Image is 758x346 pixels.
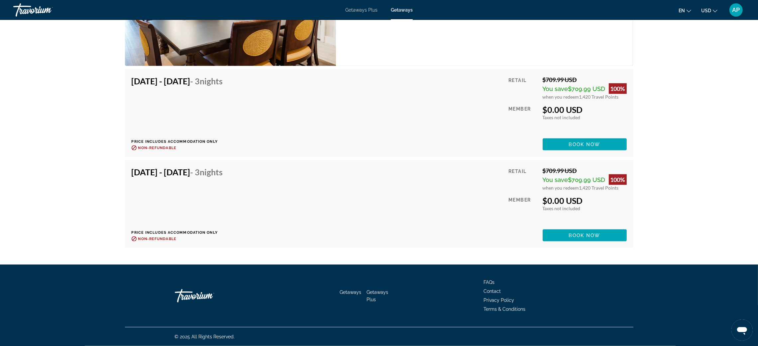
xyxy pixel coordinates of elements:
button: Change currency [701,6,717,15]
div: Member [508,105,537,133]
span: $709.99 USD [568,85,605,92]
div: $0.00 USD [543,196,627,206]
span: $709.99 USD [568,176,605,183]
div: Retail [508,167,537,191]
a: Travorium [13,1,80,19]
span: Non-refundable [138,146,176,150]
a: FAQs [484,280,495,285]
span: You save [543,176,568,183]
a: Getaways Plus [345,7,378,13]
div: Retail [508,76,537,100]
div: $709.99 USD [543,76,627,83]
span: - 3 [190,76,223,86]
button: Book now [543,138,627,150]
button: Book now [543,229,627,241]
p: Price includes accommodation only [132,230,228,235]
span: You save [543,85,568,92]
span: Nights [200,167,223,177]
div: 100% [609,174,627,185]
span: Taxes not included [543,206,581,211]
a: Getaways [391,7,413,13]
a: Contact [484,289,501,294]
span: en [679,8,685,13]
span: Non-refundable [138,237,176,241]
a: Privacy Policy [484,298,514,303]
a: Terms & Conditions [484,306,526,312]
span: Taxes not included [543,115,581,120]
div: Member [508,196,537,224]
a: Getaways [340,290,361,295]
span: when you redeem [543,94,579,100]
span: - 3 [190,167,223,177]
span: AP [732,7,740,13]
a: Getaways Plus [367,290,388,302]
span: Nights [200,76,223,86]
span: Book now [569,142,600,147]
iframe: Button to launch messaging window [731,319,753,341]
span: USD [701,8,711,13]
span: 1,420 Travel Points [579,185,619,191]
span: © 2025 All Rights Reserved. [175,334,235,339]
div: 100% [609,83,627,94]
div: $0.00 USD [543,105,627,115]
span: 1,420 Travel Points [579,94,619,100]
div: $709.99 USD [543,167,627,174]
button: User Menu [727,3,745,17]
span: Book now [569,233,600,238]
h4: [DATE] - [DATE] [132,76,223,86]
p: Price includes accommodation only [132,139,228,144]
a: Go Home [175,286,241,306]
span: when you redeem [543,185,579,191]
h4: [DATE] - [DATE] [132,167,223,177]
button: Change language [679,6,691,15]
